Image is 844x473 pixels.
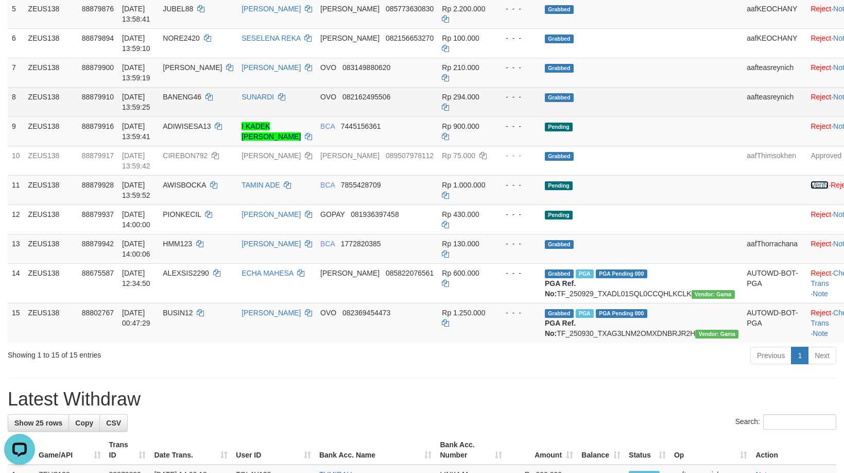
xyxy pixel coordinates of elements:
[4,4,35,35] button: Open LiveChat chat widget
[442,5,485,13] span: Rp 2.200.000
[82,5,114,13] span: 88879876
[442,181,485,189] span: Rp 1.000.000
[442,122,479,130] span: Rp 900.000
[82,151,114,160] span: 88879917
[8,87,24,116] td: 8
[8,28,24,58] td: 6
[497,62,537,73] div: - - -
[342,63,390,72] span: Copy 083149880620 to clipboard
[8,346,344,360] div: Showing 1 to 15 of 15 entries
[497,239,537,249] div: - - -
[811,210,831,218] a: Reject
[232,435,315,465] th: User ID: activate to sort column ascending
[242,181,280,189] a: TAMIN ADE
[545,211,573,219] span: Pending
[242,269,293,277] a: ECHA MAHESA
[24,146,78,175] td: ZEUS138
[8,58,24,87] td: 7
[497,308,537,318] div: - - -
[105,435,150,465] th: Trans ID: activate to sort column ascending
[242,309,301,317] a: [PERSON_NAME]
[351,210,399,218] span: Copy 081936397458 to clipboard
[545,5,574,14] span: Grabbed
[442,269,479,277] span: Rp 600.000
[341,181,381,189] span: Copy 7855428709 to clipboard
[743,28,806,58] td: aafKEOCHANY
[122,181,150,199] span: [DATE] 13:59:52
[670,435,751,465] th: Op: activate to sort column ascending
[497,92,537,102] div: - - -
[68,414,100,432] a: Copy
[122,93,150,111] span: [DATE] 13:59:25
[24,263,78,303] td: ZEUS138
[320,34,380,42] span: [PERSON_NAME]
[320,63,336,72] span: OVO
[320,151,380,160] span: [PERSON_NAME]
[743,58,806,87] td: aafteasreynich
[163,63,222,72] span: [PERSON_NAME]
[692,290,735,299] span: Vendor URL: https://trx31.1velocity.biz
[735,414,836,430] label: Search:
[386,269,434,277] span: Copy 085822076561 to clipboard
[106,419,121,427] span: CSV
[545,35,574,43] span: Grabbed
[811,181,829,189] a: Verify
[576,269,594,278] span: Marked by aafpengsreynich
[242,122,301,141] a: I KADEK [PERSON_NAME]
[813,290,828,298] a: Note
[8,205,24,234] td: 12
[497,268,537,278] div: - - -
[8,263,24,303] td: 14
[743,303,806,343] td: AUTOWD-BOT-PGA
[75,419,93,427] span: Copy
[82,93,114,101] span: 88879910
[242,63,301,72] a: [PERSON_NAME]
[811,93,831,101] a: Reject
[82,34,114,42] span: 88879894
[24,303,78,343] td: ZEUS138
[82,309,114,317] span: 88802767
[24,234,78,263] td: ZEUS138
[8,146,24,175] td: 10
[497,121,537,131] div: - - -
[811,34,831,42] a: Reject
[576,309,594,318] span: Marked by aafsreyleap
[386,151,434,160] span: Copy 089507978112 to clipboard
[320,5,380,13] span: [PERSON_NAME]
[695,330,738,339] span: Vendor URL: https://trx31.1velocity.biz
[122,151,150,170] span: [DATE] 13:59:42
[545,123,573,131] span: Pending
[386,5,434,13] span: Copy 085773630830 to clipboard
[150,435,232,465] th: Date Trans.: activate to sort column ascending
[545,269,574,278] span: Grabbed
[497,4,537,14] div: - - -
[811,63,831,72] a: Reject
[242,34,300,42] a: SESELENA REKA
[342,309,390,317] span: Copy 082369454473 to clipboard
[545,64,574,73] span: Grabbed
[497,209,537,219] div: - - -
[8,389,836,410] h1: Latest Withdraw
[82,240,114,248] span: 88879942
[743,234,806,263] td: aafThorrachana
[320,93,336,101] span: OVO
[625,435,670,465] th: Status: activate to sort column ascending
[320,269,380,277] span: [PERSON_NAME]
[743,87,806,116] td: aafteasreynich
[163,269,209,277] span: ALEXSIS2290
[811,122,831,130] a: Reject
[24,28,78,58] td: ZEUS138
[750,347,791,364] a: Previous
[163,34,200,42] span: NORE2420
[341,122,381,130] span: Copy 7445156361 to clipboard
[751,435,836,465] th: Action
[545,240,574,249] span: Grabbed
[122,269,150,288] span: [DATE] 12:34:50
[163,181,206,189] span: AWISBOCKA
[82,181,114,189] span: 88879928
[163,309,193,317] span: BUSIN12
[8,234,24,263] td: 13
[743,263,806,303] td: AUTOWD-BOT-PGA
[35,435,105,465] th: Game/API: activate to sort column ascending
[541,263,743,303] td: TF_250929_TXADL01SQL0CCQHLKCLK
